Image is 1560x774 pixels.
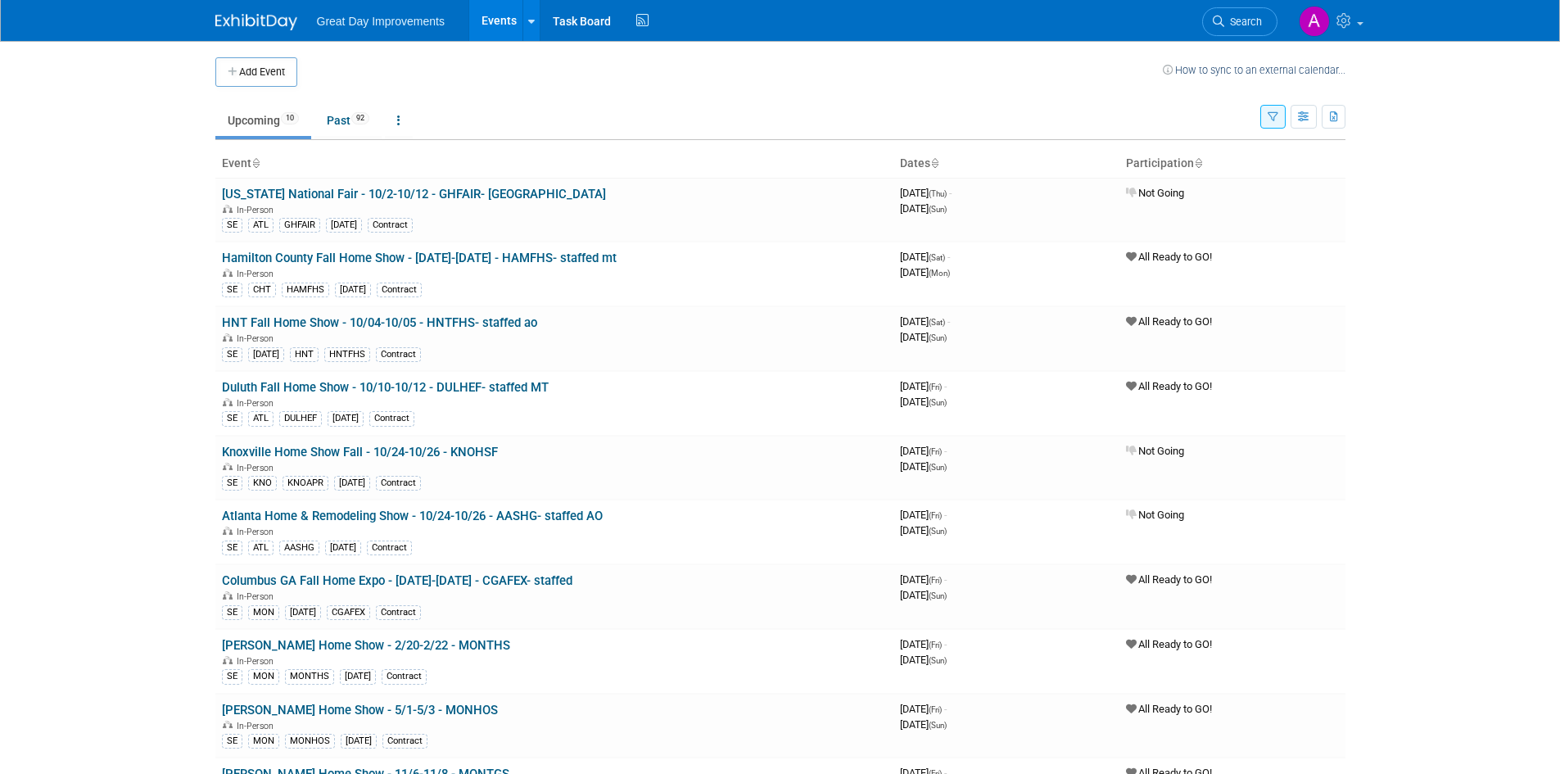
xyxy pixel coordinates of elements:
span: In-Person [237,721,278,731]
div: MON [248,669,279,684]
span: (Sun) [929,656,947,665]
a: Columbus GA Fall Home Expo - [DATE]-[DATE] - CGAFEX- staffed [222,573,572,588]
img: Akeela Miller [1299,6,1330,37]
div: SE [222,283,242,297]
div: Contract [368,218,413,233]
div: SE [222,669,242,684]
span: All Ready to GO! [1126,380,1212,392]
span: - [949,187,952,199]
img: ExhibitDay [215,14,297,30]
div: SE [222,734,242,749]
div: MON [248,605,279,620]
span: [DATE] [900,380,947,392]
span: (Fri) [929,511,942,520]
span: (Fri) [929,447,942,456]
span: (Sat) [929,253,945,262]
div: HNTFHS [324,347,370,362]
span: (Thu) [929,189,947,198]
span: (Sun) [929,205,947,214]
span: In-Person [237,269,278,279]
th: Dates [893,150,1119,178]
img: In-Person Event [223,463,233,471]
span: [DATE] [900,266,950,278]
span: - [944,703,947,715]
div: [DATE] [248,347,284,362]
div: Contract [376,347,421,362]
span: (Fri) [929,705,942,714]
span: - [944,445,947,457]
div: [DATE] [334,476,370,491]
span: - [944,638,947,650]
img: In-Person Event [223,269,233,277]
span: (Sat) [929,318,945,327]
div: MONHOS [285,734,335,749]
span: Search [1224,16,1262,28]
div: Contract [377,283,422,297]
a: Atlanta Home & Remodeling Show - 10/24-10/26 - AASHG- staffed AO [222,509,603,523]
div: HAMFHS [282,283,329,297]
div: ATL [248,541,274,555]
span: [DATE] [900,654,947,666]
span: [DATE] [900,331,947,343]
span: [DATE] [900,718,947,731]
a: Sort by Event Name [251,156,260,170]
div: SE [222,541,242,555]
span: 10 [281,112,299,124]
div: KNO [248,476,277,491]
a: Hamilton County Fall Home Show - [DATE]-[DATE] - HAMFHS- staffed mt [222,251,617,265]
a: [PERSON_NAME] Home Show - 5/1-5/3 - MONHOS [222,703,498,717]
div: Contract [376,605,421,620]
span: [DATE] [900,202,947,215]
a: [US_STATE] National Fair - 10/2-10/12 - GHFAIR- [GEOGRAPHIC_DATA] [222,187,606,201]
span: (Sun) [929,591,947,600]
span: (Sun) [929,463,947,472]
div: [DATE] [285,605,321,620]
span: - [944,380,947,392]
a: Past92 [314,105,382,136]
span: [DATE] [900,589,947,601]
div: Contract [376,476,421,491]
span: [DATE] [900,251,950,263]
span: (Fri) [929,640,942,650]
div: SE [222,218,242,233]
img: In-Person Event [223,527,233,535]
th: Participation [1119,150,1345,178]
div: Contract [369,411,414,426]
span: [DATE] [900,524,947,536]
img: In-Person Event [223,591,233,600]
div: Contract [382,734,427,749]
button: Add Event [215,57,297,87]
div: [DATE] [325,541,361,555]
div: Contract [367,541,412,555]
a: Sort by Participation Type [1194,156,1202,170]
div: AASHG [279,541,319,555]
span: 92 [351,112,369,124]
span: - [944,509,947,521]
a: Knoxville Home Show Fall - 10/24-10/26 - KNOHSF [222,445,498,459]
span: All Ready to GO! [1126,638,1212,650]
span: [DATE] [900,703,947,715]
span: In-Person [237,656,278,667]
span: (Sun) [929,333,947,342]
span: (Sun) [929,721,947,730]
span: In-Person [237,591,278,602]
img: In-Person Event [223,721,233,729]
img: In-Person Event [223,398,233,406]
span: - [947,315,950,328]
span: Not Going [1126,187,1184,199]
div: Contract [382,669,427,684]
a: How to sync to an external calendar... [1163,64,1345,76]
div: MONTHS [285,669,334,684]
div: SE [222,605,242,620]
span: [DATE] [900,573,947,586]
span: In-Person [237,463,278,473]
span: Not Going [1126,445,1184,457]
a: Upcoming10 [215,105,311,136]
a: [PERSON_NAME] Home Show - 2/20-2/22 - MONTHS [222,638,510,653]
span: [DATE] [900,509,947,521]
span: [DATE] [900,460,947,473]
span: In-Person [237,527,278,537]
span: Not Going [1126,509,1184,521]
div: SE [222,411,242,426]
span: (Fri) [929,382,942,392]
